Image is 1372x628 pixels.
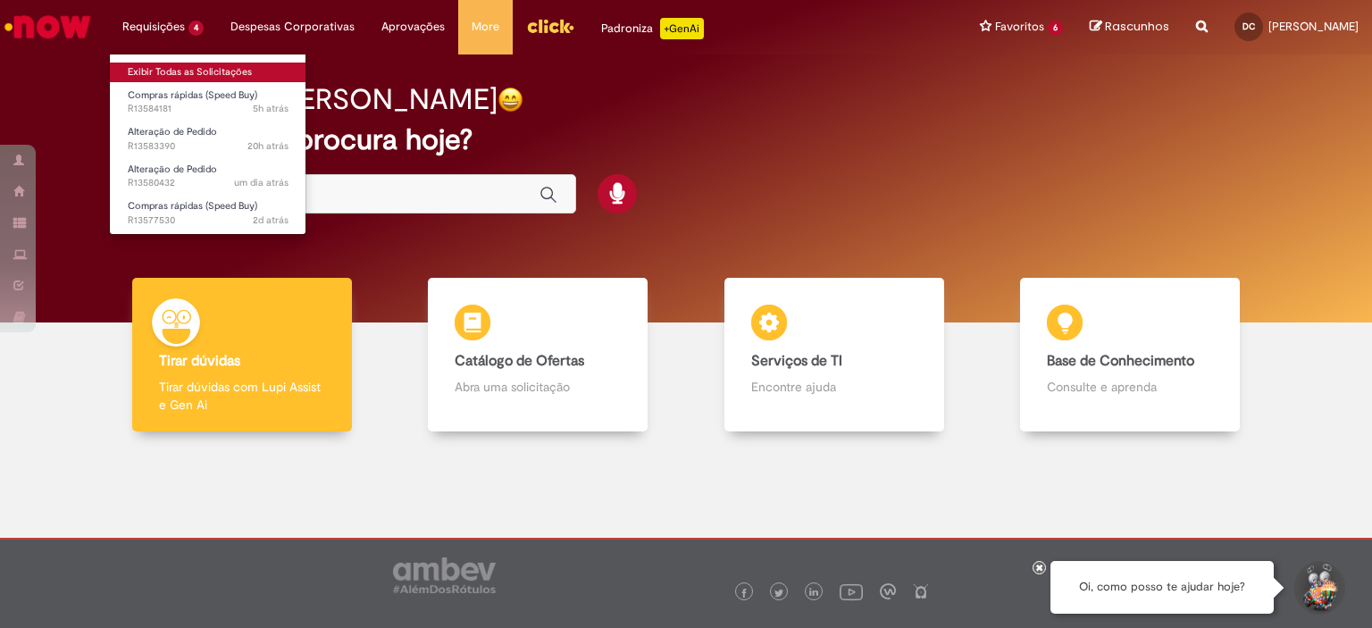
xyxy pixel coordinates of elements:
span: Requisições [122,18,185,36]
b: Tirar dúvidas [159,352,240,370]
a: Aberto R13577530 : Compras rápidas (Speed Buy) [110,197,306,230]
span: Alteração de Pedido [128,163,217,176]
a: Tirar dúvidas Tirar dúvidas com Lupi Assist e Gen Ai [94,278,390,432]
span: Compras rápidas (Speed Buy) [128,199,257,213]
a: Aberto R13580432 : Alteração de Pedido [110,160,306,193]
button: Iniciar Conversa de Suporte [1292,561,1345,615]
span: R13577530 [128,214,289,228]
span: R13584181 [128,102,289,116]
span: [PERSON_NAME] [1268,19,1359,34]
span: Aprovações [381,18,445,36]
img: logo_footer_twitter.png [774,589,783,598]
b: Catálogo de Ofertas [455,352,584,370]
img: ServiceNow [2,9,94,45]
span: 2d atrás [253,214,289,227]
ul: Requisições [109,54,306,235]
span: More [472,18,499,36]
span: 4 [188,21,204,36]
time: 30/09/2025 10:22:11 [234,176,289,189]
img: logo_footer_youtube.png [840,580,863,603]
span: DC [1242,21,1255,32]
span: Rascunhos [1105,18,1169,35]
span: Alteração de Pedido [128,125,217,138]
p: Consulte e aprenda [1047,378,1213,396]
p: Encontre ajuda [751,378,917,396]
a: Base de Conhecimento Consulte e aprenda [983,278,1279,432]
h2: Boa tarde, [PERSON_NAME] [136,84,498,115]
time: 01/10/2025 08:39:45 [253,102,289,115]
span: Despesas Corporativas [230,18,355,36]
time: 29/09/2025 15:01:12 [253,214,289,227]
a: Catálogo de Ofertas Abra uma solicitação [390,278,687,432]
span: Compras rápidas (Speed Buy) [128,88,257,102]
time: 30/09/2025 17:47:58 [247,139,289,153]
p: +GenAi [660,18,704,39]
a: Exibir Todas as Solicitações [110,63,306,82]
span: R13583390 [128,139,289,154]
a: Rascunhos [1090,19,1169,36]
a: Aberto R13583390 : Alteração de Pedido [110,122,306,155]
img: logo_footer_linkedin.png [809,588,818,599]
p: Tirar dúvidas com Lupi Assist e Gen Ai [159,378,325,414]
span: Favoritos [995,18,1044,36]
p: Abra uma solicitação [455,378,621,396]
div: Oi, como posso te ajudar hoje? [1050,561,1274,614]
img: logo_footer_ambev_rotulo_gray.png [393,557,496,593]
b: Serviços de TI [751,352,842,370]
a: Aberto R13584181 : Compras rápidas (Speed Buy) [110,86,306,119]
h2: O que você procura hoje? [136,124,1237,155]
img: logo_footer_workplace.png [880,583,896,599]
img: logo_footer_naosei.png [913,583,929,599]
span: um dia atrás [234,176,289,189]
img: happy-face.png [498,87,523,113]
span: 20h atrás [247,139,289,153]
span: 6 [1048,21,1063,36]
div: Padroniza [601,18,704,39]
b: Base de Conhecimento [1047,352,1194,370]
img: click_logo_yellow_360x200.png [526,13,574,39]
span: 5h atrás [253,102,289,115]
img: logo_footer_facebook.png [740,589,749,598]
span: R13580432 [128,176,289,190]
a: Serviços de TI Encontre ajuda [686,278,983,432]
